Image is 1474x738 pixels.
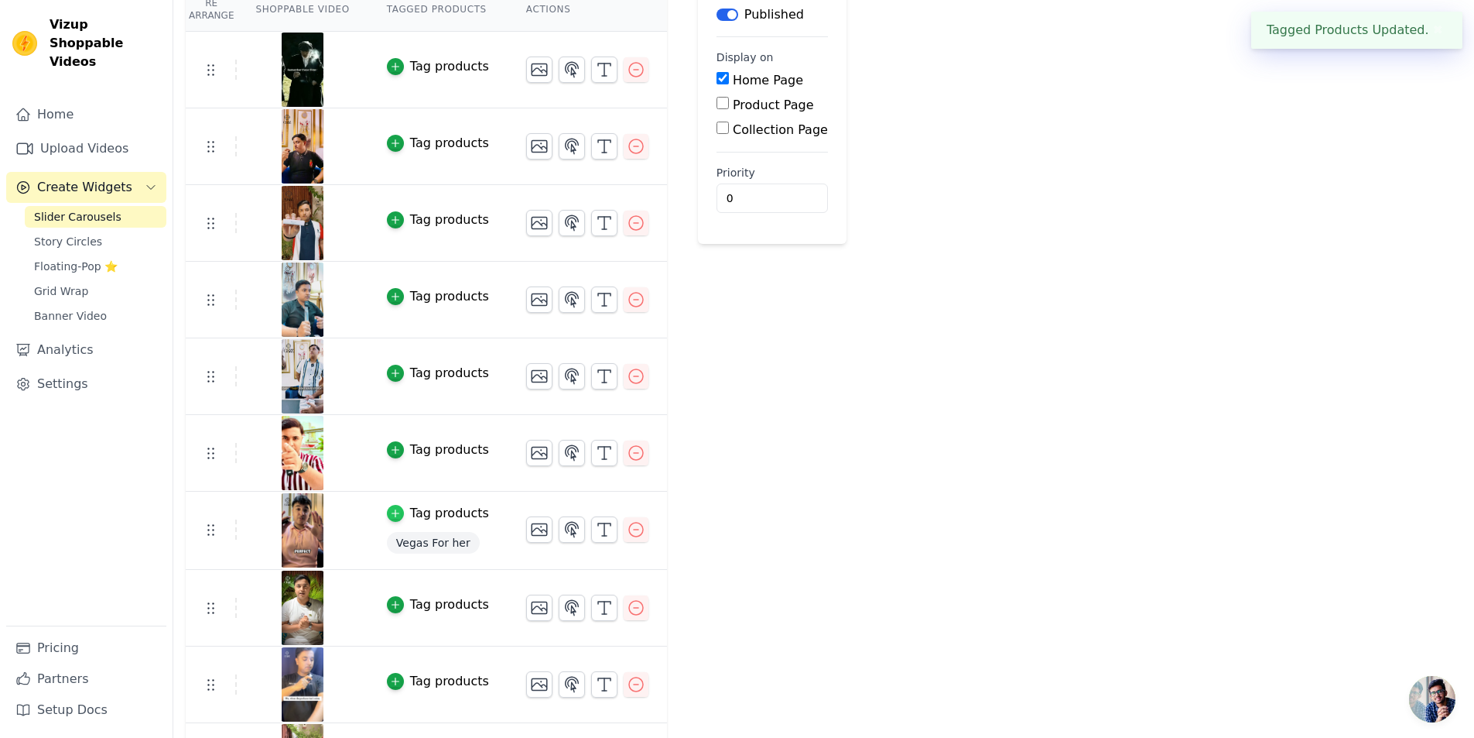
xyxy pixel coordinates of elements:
div: Tag products [410,596,489,614]
button: Change Thumbnail [526,671,552,698]
button: Tag products [387,672,489,691]
a: Analytics [6,335,166,366]
button: Tag products [387,287,489,306]
img: reel-preview-i7pha0-vj.myshopify.com-3694096940639980054_67566727565.jpeg [281,571,324,645]
button: Create Widgets [6,172,166,203]
label: Home Page [733,73,803,88]
a: Banner Video [25,305,166,327]
img: reel-preview-i7pha0-vj.myshopify.com-3688263019553868552_67566727565.jpeg [281,33,324,107]
div: Tag products [410,364,489,383]
img: reel-preview-i7pha0-vj.myshopify.com-3697813990608780692_67566727565.jpeg [281,493,324,568]
button: Change Thumbnail [526,133,552,160]
a: Partners [6,664,166,695]
img: reel-preview-i7pha0-vj.myshopify.com-3700435969248950028_67566727565.jpeg [281,647,324,722]
button: Change Thumbnail [526,287,552,313]
a: Home [6,99,166,130]
button: Close [1429,21,1447,39]
a: Open chat [1409,676,1455,723]
img: reel-preview-i7pha0-vj.myshopify.com-3687509075273702237_67566727565.jpeg [281,109,324,184]
button: Change Thumbnail [526,440,552,466]
img: Vizup [12,31,37,56]
img: reel-preview-i7pha0-vj.myshopify.com-3690313994095331263_67566727565.jpeg [281,263,324,337]
a: Upload Videos [6,133,166,164]
label: Product Page [733,98,814,112]
button: Change Thumbnail [526,517,552,543]
div: Tag products [410,57,489,76]
a: Pricing [6,633,166,664]
button: Tag products [387,211,489,229]
div: Tag products [410,441,489,459]
span: Slider Carousels [34,209,121,225]
img: reel-preview-i7pha0-vj.myshopify.com-3694793317586061675_67566727565.jpeg [281,416,324,490]
img: reel-preview-i7pha0-vj.myshopify.com-3692550236002451864_67566727565.jpeg [281,339,324,414]
span: Vizup Shoppable Videos [50,15,160,71]
a: Story Circles [25,231,166,252]
button: Change Thumbnail [526,57,552,83]
legend: Display on [716,50,774,65]
p: Published [744,5,804,24]
img: reel-preview-i7pha0-vj.myshopify.com-3689091384569468014_67566727565.jpeg [281,186,324,260]
span: Banner Video [34,308,107,324]
button: Tag products [387,441,489,459]
a: Floating-Pop ⭐ [25,256,166,277]
div: Tag products [410,134,489,153]
a: Settings [6,369,166,400]
label: Collection Page [733,122,828,137]
button: Change Thumbnail [526,210,552,236]
button: Tag products [387,504,489,523]
button: Change Thumbnail [526,363,552,390]
span: Create Widgets [37,178,132,197]
span: Floating-Pop ⭐ [34,259,118,274]
div: Tag products [410,211,489,229]
div: Tag products [410,504,489,523]
span: Story Circles [34,234,102,249]
button: Tag products [387,364,489,383]
button: Tag products [387,134,489,153]
div: Tag products [410,287,489,306]
label: Priority [716,165,828,180]
a: Slider Carousels [25,206,166,228]
span: Grid Wrap [34,283,88,299]
div: Tagged Products Updated. [1251,12,1462,49]
span: Vegas For her [387,532,480,554]
a: Grid Wrap [25,280,166,302]
a: Setup Docs [6,695,166,726]
button: Tag products [387,596,489,614]
button: Tag products [387,57,489,76]
div: Tag products [410,672,489,691]
button: Change Thumbnail [526,595,552,621]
